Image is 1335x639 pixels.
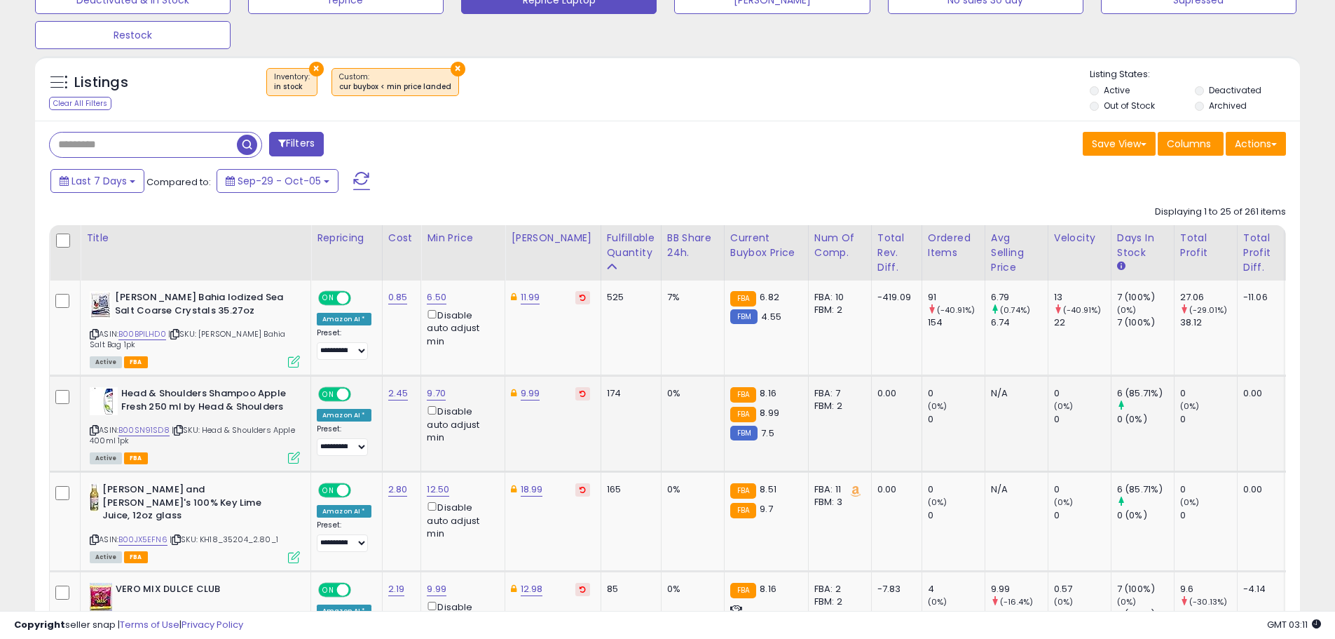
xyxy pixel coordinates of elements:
span: OFF [349,292,371,304]
div: FBA: 10 [814,291,861,304]
small: (0%) [1180,401,1200,412]
button: Save View [1083,132,1156,156]
a: Terms of Use [120,618,179,631]
div: 525 [607,291,650,304]
div: 13 [1054,291,1111,304]
span: 7.5 [761,426,774,440]
div: 0.00 [1243,387,1273,400]
small: (-16.4%) [1000,596,1033,607]
span: FBA [124,356,148,368]
div: 0 [928,387,985,400]
div: 0 [1054,387,1111,400]
div: 38.12 [1180,316,1237,329]
div: FBM: 2 [814,400,861,412]
span: Compared to: [146,175,211,189]
div: ASIN: [90,387,300,462]
a: 2.80 [388,483,408,497]
div: Total Profit [1180,231,1231,260]
div: FBM: 2 [814,304,861,316]
div: Clear All Filters [49,97,111,110]
div: Min Price [427,231,499,245]
div: cur buybox < min price landed [339,82,451,92]
button: × [451,62,465,76]
div: 9.6 [1180,583,1237,596]
button: × [309,62,324,76]
a: 12.98 [521,582,543,596]
div: 27.06 [1180,291,1237,304]
span: 8.16 [760,386,776,400]
small: FBA [730,503,756,518]
small: FBM [730,426,758,440]
div: 0 [1180,387,1237,400]
span: 8.99 [760,406,779,419]
div: 85 [607,583,650,596]
span: OFF [349,485,371,497]
small: (-29.01%) [1189,304,1227,316]
div: Preset: [317,424,371,456]
div: -4.14 [1243,583,1273,596]
small: (0%) [1054,401,1074,412]
div: [PERSON_NAME] [511,231,594,245]
div: 7% [667,291,713,304]
span: All listings currently available for purchase on Amazon [90,356,122,368]
div: 0.00 [877,387,911,400]
div: FBM: 3 [814,496,861,509]
div: Velocity [1054,231,1105,245]
div: 0 [928,413,985,426]
div: 6.79 [991,291,1048,304]
span: Columns [1167,137,1211,151]
div: Days In Stock [1117,231,1168,260]
div: 7 (100%) [1117,583,1174,596]
small: (-40.91%) [937,304,975,316]
a: 11.99 [521,290,540,304]
div: Total Rev. Diff. [877,231,916,275]
div: in stock [274,82,310,92]
button: Sep-29 - Oct-05 [217,169,338,193]
div: 0 [1054,483,1111,496]
a: 2.45 [388,386,409,401]
div: Disable auto adjust min [427,403,494,444]
span: 2025-10-13 03:11 GMT [1267,618,1321,631]
small: (-40.91%) [1063,304,1101,316]
strong: Copyright [14,618,65,631]
div: 0 [928,509,985,522]
div: FBA: 2 [814,583,861,596]
span: ON [320,292,337,304]
span: 6.82 [760,290,779,304]
div: FBM: 2 [814,596,861,608]
div: Ordered Items [928,231,979,260]
small: (0.74%) [1000,304,1030,316]
b: VERO MIX DULCE CLUB [116,583,286,600]
div: 0 (0%) [1117,509,1174,522]
div: Title [86,231,305,245]
div: Amazon AI * [317,409,371,422]
small: Days In Stock. [1117,260,1125,273]
small: (0%) [1054,596,1074,607]
div: 165 [607,483,650,496]
span: OFF [349,389,371,401]
a: B00SN91SD8 [118,424,170,436]
div: ASIN: [90,483,300,561]
a: 2.19 [388,582,405,596]
label: Archived [1209,100,1247,112]
small: (0%) [928,401,947,412]
div: 22 [1054,316,1111,329]
div: Fulfillable Quantity [607,231,655,260]
div: Amazon AI * [317,505,371,518]
div: Disable auto adjust min [427,307,494,348]
small: (0%) [928,497,947,508]
div: 6 (85.71%) [1117,483,1174,496]
div: Disable auto adjust min [427,499,494,540]
span: | SKU: KH18_35204_2.80_1 [170,534,278,545]
div: Displaying 1 to 25 of 261 items [1155,206,1286,219]
div: 7 (100%) [1117,316,1174,329]
span: Last 7 Days [71,174,127,188]
a: 0.85 [388,290,408,304]
div: 0 [1054,509,1111,522]
button: Columns [1158,132,1224,156]
div: 91 [928,291,985,304]
small: (0%) [1180,497,1200,508]
span: FBA [124,452,148,464]
small: FBM [730,309,758,324]
div: BB Share 24h. [667,231,718,260]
